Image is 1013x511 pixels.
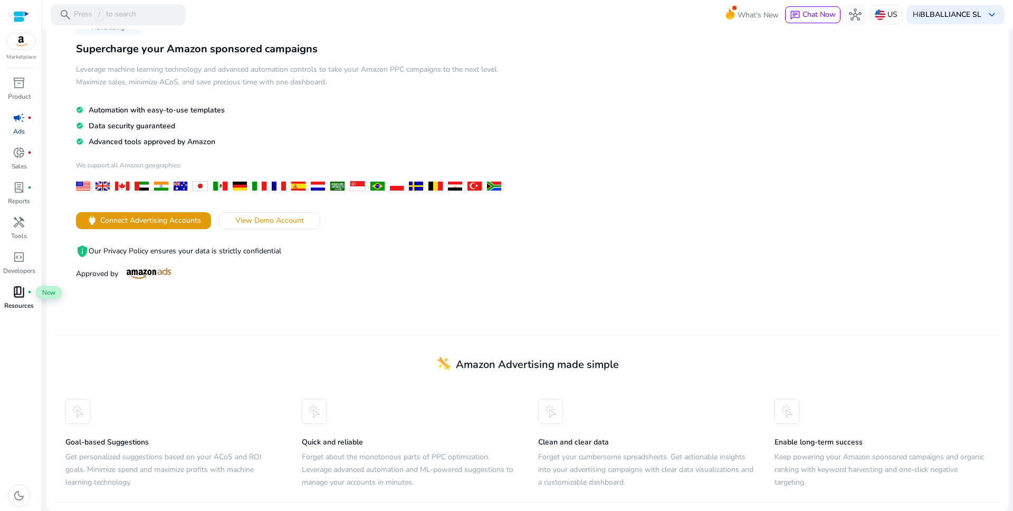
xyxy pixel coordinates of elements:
[302,451,517,489] h5: Forget about the monotonous parts of PPC optimization. Leverage advanced automation and ML-powere...
[302,438,517,447] h5: Quick and reliable
[538,451,753,489] h5: Forget your cumbersome spreadsheets. Get actionable insights into your advertising campaigns with...
[76,63,506,89] h5: Leverage machine learning technology and advanced automation controls to take your Amazon PPC cam...
[76,245,89,258] mat-icon: privacy_tip
[76,43,506,55] h3: Supercharge your Amazon sponsored campaigns
[849,8,862,21] span: hub
[74,9,136,21] p: Press to search
[920,10,981,20] b: BLBALLIANCE SL
[538,438,753,447] h5: Clean and clear data
[89,137,215,147] span: Advanced tools approved by Amazon
[887,5,897,24] p: US
[76,245,506,258] p: Our Privacy Policy ensures your data is strictly confidential
[219,212,320,229] button: View Demo Account
[76,121,83,130] mat-icon: check_circle
[89,105,225,115] span: Automation with easy-to-use templates
[845,4,866,25] button: hub
[13,251,25,263] span: code_blocks
[76,137,83,146] mat-icon: check_circle
[12,162,27,171] p: Sales
[89,121,175,131] span: Data security guaranteed
[8,92,31,101] p: Product
[86,214,98,226] span: power
[36,286,62,299] span: New
[27,150,32,155] span: fiber_manual_record
[785,6,840,23] button: chatChat Now
[59,8,72,21] span: search
[13,489,25,502] span: dark_mode
[65,438,281,447] h5: Goal-based Suggestions
[27,290,32,294] span: fiber_manual_record
[986,8,998,21] span: keyboard_arrow_down
[7,33,35,49] img: amazon.svg
[65,451,281,489] h5: Get personalized suggestions based on your ACoS and ROI goals. Minimize spend and maximize profit...
[13,146,25,159] span: donut_small
[8,196,30,206] p: Reports
[456,357,619,372] span: Amazon Advertising made simple
[100,215,201,226] span: Connect Advertising Accounts
[775,451,990,489] h5: Keep powering your Amazon sponsored campaigns and organic ranking with keyword harvesting and one...
[6,53,36,61] p: Marketplace
[775,438,990,447] h5: Enable long-term success
[27,185,32,190] span: fiber_manual_record
[94,9,104,21] span: /
[13,77,25,89] span: inventory_2
[913,11,981,18] p: Hi
[76,161,506,177] h4: We support all Amazon geographies:
[76,212,211,229] button: powerConnect Advertising Accounts
[13,181,25,194] span: lab_profile
[13,111,25,124] span: campaign
[13,127,25,136] p: Ads
[802,10,836,20] span: Chat Now
[235,215,304,226] span: View Demo Account
[3,266,35,276] p: Developers
[13,286,25,298] span: book_4
[738,6,779,24] span: What's New
[11,231,27,241] p: Tools
[875,10,885,20] img: us.svg
[790,10,800,21] span: chat
[76,268,506,279] p: Approved by
[27,116,32,120] span: fiber_manual_record
[76,106,83,115] mat-icon: check_circle
[4,301,34,310] p: Resources
[13,216,25,229] span: handyman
